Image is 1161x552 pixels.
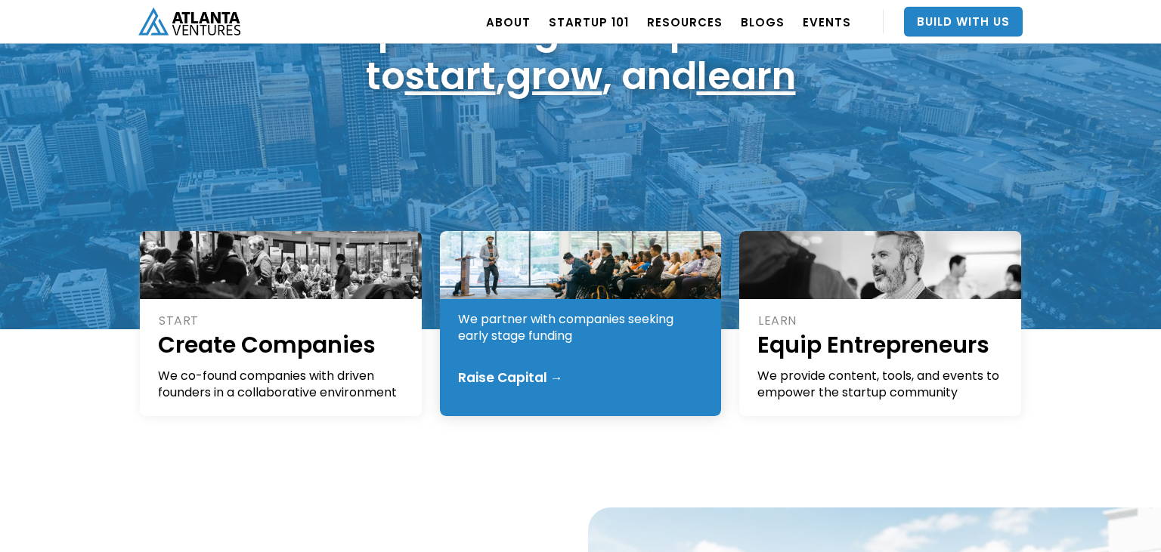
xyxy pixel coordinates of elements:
[158,368,405,401] div: We co-found companies with driven founders in a collaborative environment
[697,49,796,103] a: learn
[159,313,405,329] div: START
[158,329,405,360] h1: Create Companies
[741,1,785,43] a: BLOGS
[140,231,422,416] a: STARTCreate CompaniesWe co-found companies with driven founders in a collaborative environment
[458,273,705,304] h1: Fund Founders
[458,311,705,344] div: We partner with companies seeking early stage funding
[757,368,1005,401] div: We provide content, tools, and events to empower the startup community
[739,231,1021,416] a: LEARNEquip EntrepreneursWe provide content, tools, and events to empower the startup community
[458,370,563,385] div: Raise Capital →
[440,231,722,416] a: GROWFund FoundersWe partner with companies seeking early stage fundingRaise Capital →
[803,1,851,43] a: EVENTS
[904,7,1023,37] a: Build With Us
[757,329,1005,360] h1: Equip Entrepreneurs
[506,49,602,103] a: grow
[647,1,723,43] a: RESOURCES
[405,49,496,103] a: start
[486,1,531,43] a: ABOUT
[320,7,841,99] h1: Empowering entrepreneurs to , , and
[758,313,1005,329] div: LEARN
[549,1,629,43] a: Startup 101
